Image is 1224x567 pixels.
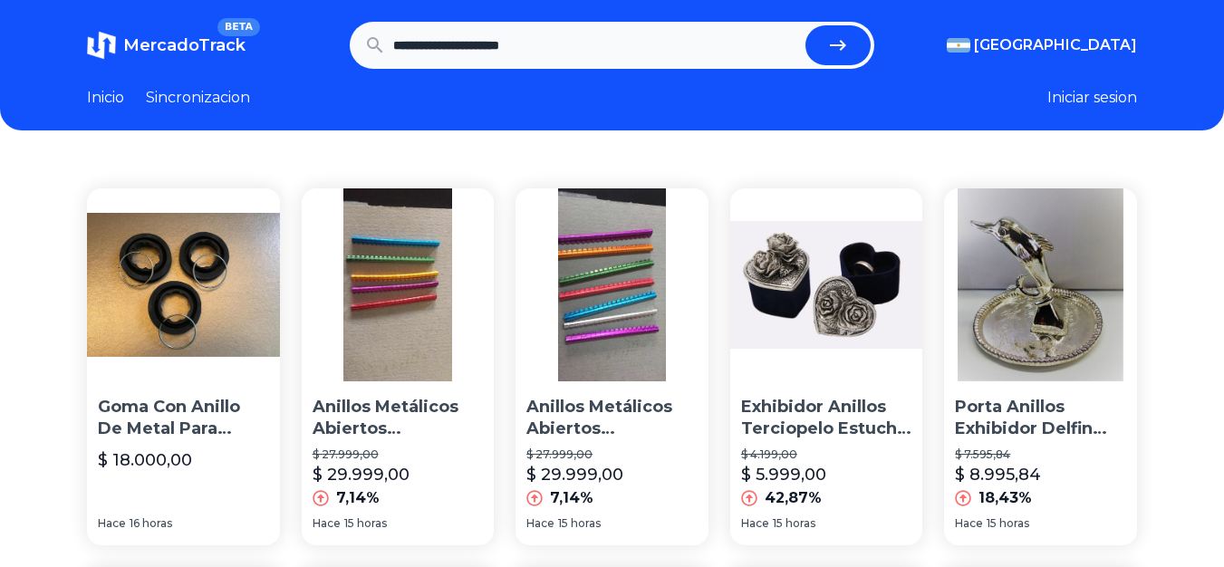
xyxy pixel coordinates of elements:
[87,87,124,109] a: Inicio
[1047,87,1137,109] button: Iniciar sesion
[947,34,1137,56] button: [GEOGRAPHIC_DATA]
[955,447,1126,462] p: $ 7.595,84
[944,188,1137,381] img: Porta Anillos Exhibidor Delfin Metalico Con Baño De Plata
[98,516,126,531] span: Hace
[741,447,912,462] p: $ 4.199,00
[773,516,815,531] span: 15 horas
[526,462,623,487] p: $ 29.999,00
[130,516,172,531] span: 16 horas
[558,516,601,531] span: 15 horas
[526,516,554,531] span: Hace
[313,447,484,462] p: $ 27.999,00
[741,396,912,441] p: Exhibidor Anillos Terciopelo Estuche Con Tapa Metalica
[313,462,410,487] p: $ 29.999,00
[978,487,1032,509] p: 18,43%
[313,516,341,531] span: Hace
[98,396,269,441] p: Goma Con Anillo De Metal Para Lustraspiradora Philips
[550,487,593,509] p: 7,14%
[87,188,280,381] img: Goma Con Anillo De Metal Para Lustraspiradora Philips
[123,35,246,55] span: MercadoTrack
[741,462,826,487] p: $ 5.999,00
[955,462,1041,487] p: $ 8.995,84
[974,34,1137,56] span: [GEOGRAPHIC_DATA]
[516,188,708,545] a: Anillos Metálicos Abiertos Numerados 1 - 20 Italia 3 MmAnillos Metálicos Abiertos Numerados 1 - 2...
[944,188,1137,545] a: Porta Anillos Exhibidor Delfin Metalico Con Baño De Plata Porta Anillos Exhibidor Delfin Metalico...
[765,487,822,509] p: 42,87%
[146,87,250,109] a: Sincronizacion
[302,188,495,545] a: Anillos Metálicos Abiertos Numerados De 1 - 20 Italia 2,5 MmAnillos Metálicos Abiertos Numerados ...
[87,31,116,60] img: MercadoTrack
[98,447,192,473] p: $ 18.000,00
[87,31,246,60] a: MercadoTrackBETA
[516,188,708,381] img: Anillos Metálicos Abiertos Numerados 1 - 20 Italia 3 Mm
[955,516,983,531] span: Hace
[344,516,387,531] span: 15 horas
[955,396,1126,441] p: Porta Anillos Exhibidor Delfin Metalico Con [PERSON_NAME]
[302,188,495,381] img: Anillos Metálicos Abiertos Numerados De 1 - 20 Italia 2,5 Mm
[526,447,698,462] p: $ 27.999,00
[730,188,923,545] a: Exhibidor Anillos Terciopelo Estuche Con Tapa Metalica Exhibidor Anillos Terciopelo Estuche Con T...
[217,18,260,36] span: BETA
[526,396,698,441] p: Anillos Metálicos Abiertos Numerados 1 - 20 Italia 3 Mm
[987,516,1029,531] span: 15 horas
[730,188,923,381] img: Exhibidor Anillos Terciopelo Estuche Con Tapa Metalica
[336,487,380,509] p: 7,14%
[947,38,970,53] img: Argentina
[313,396,484,441] p: Anillos Metálicos Abiertos Numerados De 1 - 20 Italia 2,5 Mm
[741,516,769,531] span: Hace
[87,188,280,545] a: Goma Con Anillo De Metal Para Lustraspiradora PhilipsGoma Con Anillo De Metal Para Lustraspirador...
